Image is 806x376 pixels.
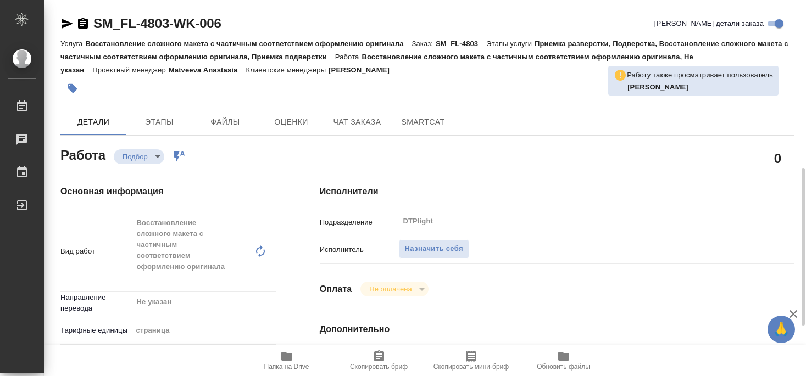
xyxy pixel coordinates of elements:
span: Чат заказа [331,115,383,129]
button: Назначить себя [399,239,469,259]
p: Заказ: [412,40,436,48]
h4: Оплата [320,283,352,296]
p: Восстановление сложного макета с частичным соответствием оформлению оригинала [85,40,412,48]
div: Подбор [114,149,164,164]
p: Услуга [60,40,85,48]
p: Клиентские менеджеры [246,66,329,74]
h4: Дополнительно [320,323,794,336]
button: Скопировать мини-бриф [425,345,518,376]
h2: 0 [774,149,781,167]
span: Этапы [133,115,186,129]
button: Не оплачена [366,284,415,294]
button: Скопировать ссылку для ЯМессенджера [60,17,74,30]
p: Подразделение [320,217,399,228]
span: Назначить себя [405,243,463,255]
span: Обновить файлы [537,363,590,371]
span: Файлы [199,115,252,129]
p: Matveeva Anastasia [169,66,246,74]
p: Работу также просматривает пользователь [627,70,773,81]
span: [PERSON_NAME] детали заказа [654,18,764,29]
p: Вид работ [60,246,132,257]
p: Работа [335,53,362,61]
p: Тарифные единицы [60,325,132,336]
p: Архипова Екатерина [627,82,773,93]
h4: Основная информация [60,185,276,198]
button: Обновить файлы [518,345,610,376]
span: Детали [67,115,120,129]
span: Скопировать мини-бриф [433,363,509,371]
button: Добавить тэг [60,76,85,100]
p: SM_FL-4803 [436,40,486,48]
div: Подбор [360,282,428,296]
span: SmartCat [397,115,449,129]
span: Папка на Drive [264,363,309,371]
p: Этапы услуги [486,40,535,48]
button: 🙏 [768,316,795,343]
p: Проектный менеджер [92,66,168,74]
button: Скопировать бриф [333,345,425,376]
button: Папка на Drive [241,345,333,376]
p: Исполнитель [320,244,399,255]
div: страница [132,321,276,340]
p: Восстановление сложного макета с частичным соответствием оформлению оригинала, Не указан [60,53,693,74]
h4: Исполнители [320,185,794,198]
span: 🙏 [772,318,791,341]
button: Подбор [119,152,151,161]
span: Оценки [265,115,318,129]
h2: Работа [60,144,105,164]
a: SM_FL-4803-WK-006 [93,16,221,31]
p: [PERSON_NAME] [329,66,398,74]
button: Скопировать ссылку [76,17,90,30]
p: Направление перевода [60,292,132,314]
span: Скопировать бриф [350,363,408,371]
b: [PERSON_NAME] [627,83,688,91]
